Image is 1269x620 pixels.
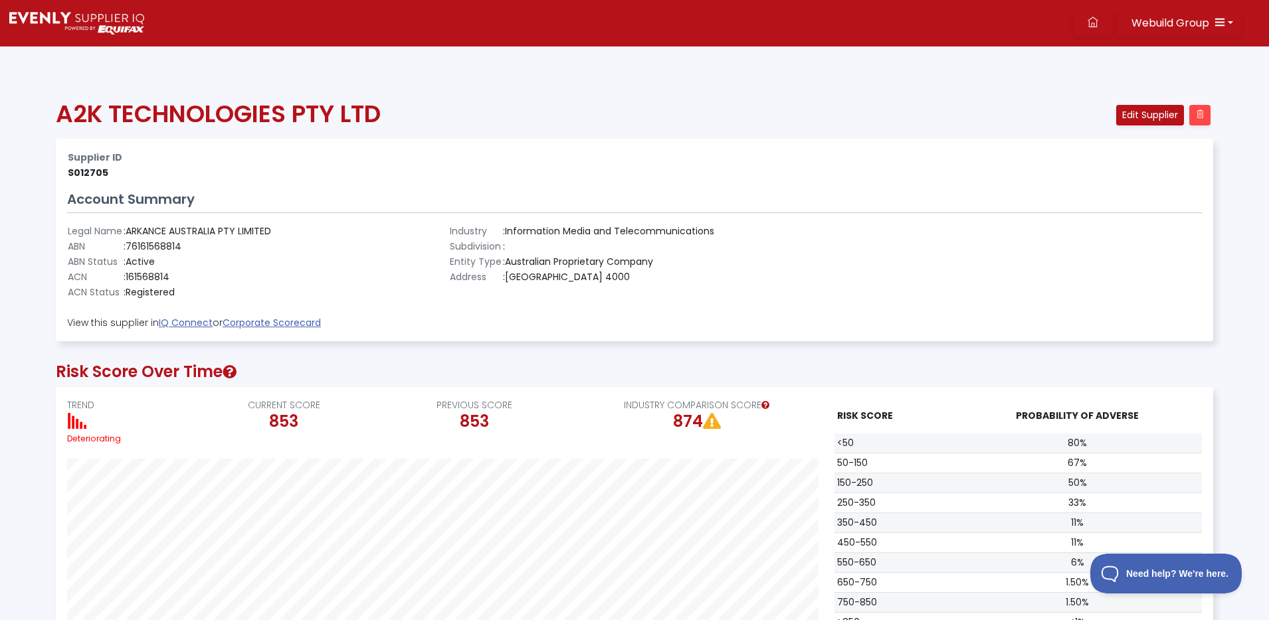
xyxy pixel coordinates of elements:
[124,285,126,299] span: :
[502,254,715,270] td: Australian Proprietary Company
[449,270,502,285] td: Address
[503,240,505,253] span: :
[123,285,272,300] td: Registered
[953,433,1202,453] td: 80%
[449,254,502,270] td: Entity Type
[124,240,126,253] span: :
[67,270,123,285] td: ACN
[385,398,565,412] p: PREVIOUS SCORE
[67,316,1202,330] p: View this supplier in or
[123,239,272,254] td: 76161568814
[1118,11,1242,36] button: Webuild Group
[67,150,819,165] th: Supplier ID
[503,270,505,283] span: :
[502,270,715,285] td: [GEOGRAPHIC_DATA] 4000
[67,285,123,300] td: ACN Status
[449,239,502,254] td: Subdivision
[67,191,1202,207] h3: Account Summary
[123,224,272,239] td: ARKANCE AUSTRALIA PTY LIMITED
[449,224,502,239] td: Industry
[124,270,126,283] span: :
[953,493,1202,512] td: 33%
[834,532,953,552] td: 450-550
[834,572,953,592] td: 650-750
[1090,554,1242,593] iframe: Toggle Customer Support
[575,398,818,412] p: INDUSTRY COMPARISON SCORE
[953,552,1202,572] td: 6%
[56,362,1213,382] h2: Risk Score Over Time
[124,255,126,268] span: :
[67,433,121,444] small: Deteriorating
[385,412,565,431] h2: 853
[503,255,505,268] span: :
[953,572,1202,592] td: 1.50%
[123,254,272,270] td: Active
[503,224,505,238] span: :
[834,398,953,433] th: RISK SCORE
[67,398,183,412] p: TREND
[1131,15,1209,31] span: Webuild Group
[223,316,321,329] a: Corporate Scorecard
[67,224,123,239] td: Legal Name
[953,453,1202,473] td: 67%
[953,512,1202,532] td: 11%
[159,316,213,329] a: IQ Connect
[834,493,953,512] td: 250-350
[194,398,374,412] p: CURRENT SCORE
[502,224,715,239] td: Information Media and Telecommunications
[834,473,953,493] td: 150-250
[67,239,123,254] td: ABN
[67,165,819,181] td: S012705
[194,412,374,431] h2: 853
[953,592,1202,612] td: 1.50%
[9,12,144,35] img: Supply Predict
[123,270,272,285] td: 161568814
[67,254,123,270] td: ABN Status
[1116,105,1184,125] button: Edit Supplier
[834,512,953,532] td: 350-450
[953,532,1202,552] td: 11%
[834,552,953,572] td: 550-650
[834,453,953,473] td: 50-150
[953,473,1202,493] td: 50%
[953,398,1202,433] th: PROBABILITY OF ADVERSE
[56,97,381,131] span: A2K TECHNOLOGIES PTY LTD
[575,412,818,431] div: 874
[834,433,953,453] td: <50
[124,224,126,238] span: :
[834,592,953,612] td: 750-850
